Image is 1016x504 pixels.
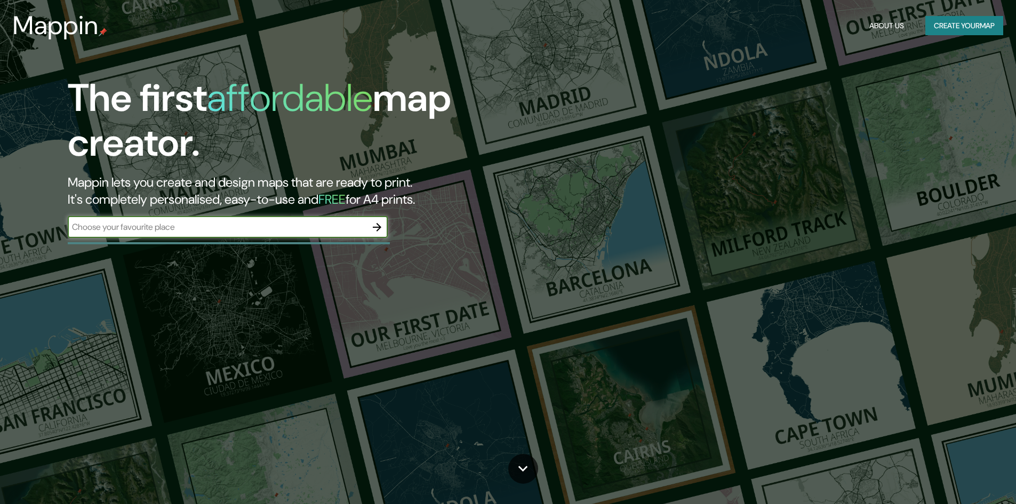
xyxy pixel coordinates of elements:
h1: The first map creator. [68,76,576,174]
h2: Mappin lets you create and design maps that are ready to print. It's completely personalised, eas... [68,174,576,208]
button: Create yourmap [925,16,1003,36]
h5: FREE [318,191,346,207]
img: mappin-pin [99,28,107,36]
input: Choose your favourite place [68,221,366,233]
button: About Us [865,16,908,36]
h3: Mappin [13,11,99,41]
h1: affordable [207,73,373,123]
